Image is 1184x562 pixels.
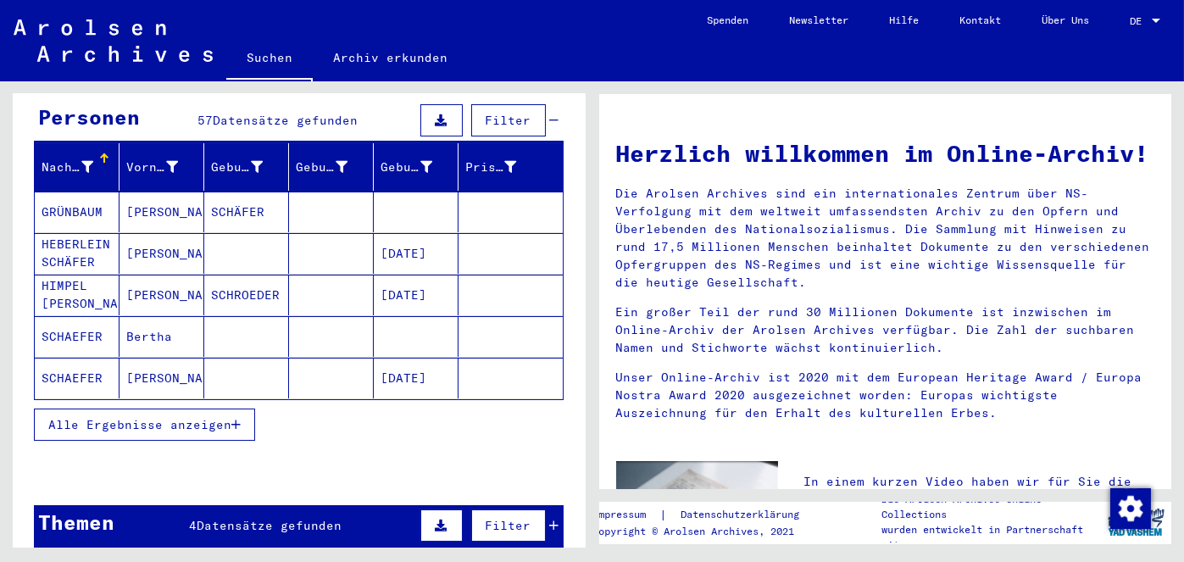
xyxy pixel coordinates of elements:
mat-cell: Bertha [120,316,204,357]
p: In einem kurzen Video haben wir für Sie die wichtigsten Tipps für die Suche im Online-Archiv zusa... [803,473,1154,526]
div: Geburtsdatum [381,153,458,181]
div: Prisoner # [465,159,517,176]
div: Vorname [126,159,178,176]
div: Prisoner # [465,153,542,181]
mat-cell: SCHAEFER [35,316,120,357]
a: Impressum [592,506,659,524]
a: Datenschutzerklärung [667,506,820,524]
div: Vorname [126,153,203,181]
div: Geburtsname [211,159,263,176]
mat-cell: HEBERLEIN SCHÄFER [35,233,120,274]
div: Geburt‏ [296,159,347,176]
button: Filter [471,104,546,136]
mat-header-cell: Geburtsdatum [374,143,459,191]
mat-header-cell: Vorname [120,143,204,191]
mat-cell: [PERSON_NAME] [120,233,204,274]
span: Datensätze gefunden [197,518,342,533]
img: Arolsen_neg.svg [14,19,213,62]
p: Die Arolsen Archives sind ein internationales Zentrum über NS-Verfolgung mit dem weltweit umfasse... [616,185,1155,292]
div: Geburt‏ [296,153,373,181]
p: Die Arolsen Archives Online-Collections [881,492,1099,522]
span: 4 [189,518,197,533]
mat-cell: [PERSON_NAME] [120,358,204,398]
mat-cell: [DATE] [374,358,459,398]
span: DE [1130,15,1148,27]
mat-cell: [DATE] [374,275,459,315]
div: Personen [38,102,140,132]
div: Themen [38,507,114,537]
p: wurden entwickelt in Partnerschaft mit [881,522,1099,553]
mat-cell: GRÜNBAUM [35,192,120,232]
h1: Herzlich willkommen im Online-Archiv! [616,136,1155,171]
p: Copyright © Arolsen Archives, 2021 [592,524,820,539]
span: Alle Ergebnisse anzeigen [48,417,231,432]
mat-header-cell: Nachname [35,143,120,191]
mat-cell: [PERSON_NAME] [120,192,204,232]
span: Datensätze gefunden [213,113,358,128]
div: Nachname [42,159,93,176]
mat-header-cell: Prisoner # [459,143,563,191]
div: | [592,506,820,524]
div: Nachname [42,153,119,181]
img: Zustimmung ändern [1110,488,1151,529]
mat-cell: [DATE] [374,233,459,274]
span: 57 [197,113,213,128]
button: Alle Ergebnisse anzeigen [34,409,255,441]
div: Geburtsdatum [381,159,432,176]
p: Unser Online-Archiv ist 2020 mit dem European Heritage Award / Europa Nostra Award 2020 ausgezeic... [616,369,1155,422]
mat-cell: SCHAEFER [35,358,120,398]
mat-cell: [PERSON_NAME] [120,275,204,315]
mat-header-cell: Geburt‏ [289,143,374,191]
span: Filter [486,518,531,533]
div: Geburtsname [211,153,288,181]
a: Suchen [226,37,313,81]
p: Ein großer Teil der rund 30 Millionen Dokumente ist inzwischen im Online-Archiv der Arolsen Archi... [616,303,1155,357]
mat-header-cell: Geburtsname [204,143,289,191]
button: Filter [471,509,546,542]
a: Archiv erkunden [313,37,468,78]
mat-cell: HIMPEL [PERSON_NAME] [35,275,120,315]
mat-cell: SCHROEDER [204,275,289,315]
img: video.jpg [616,461,779,549]
span: Filter [486,113,531,128]
img: yv_logo.png [1104,501,1168,543]
mat-cell: SCHÄFER [204,192,289,232]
